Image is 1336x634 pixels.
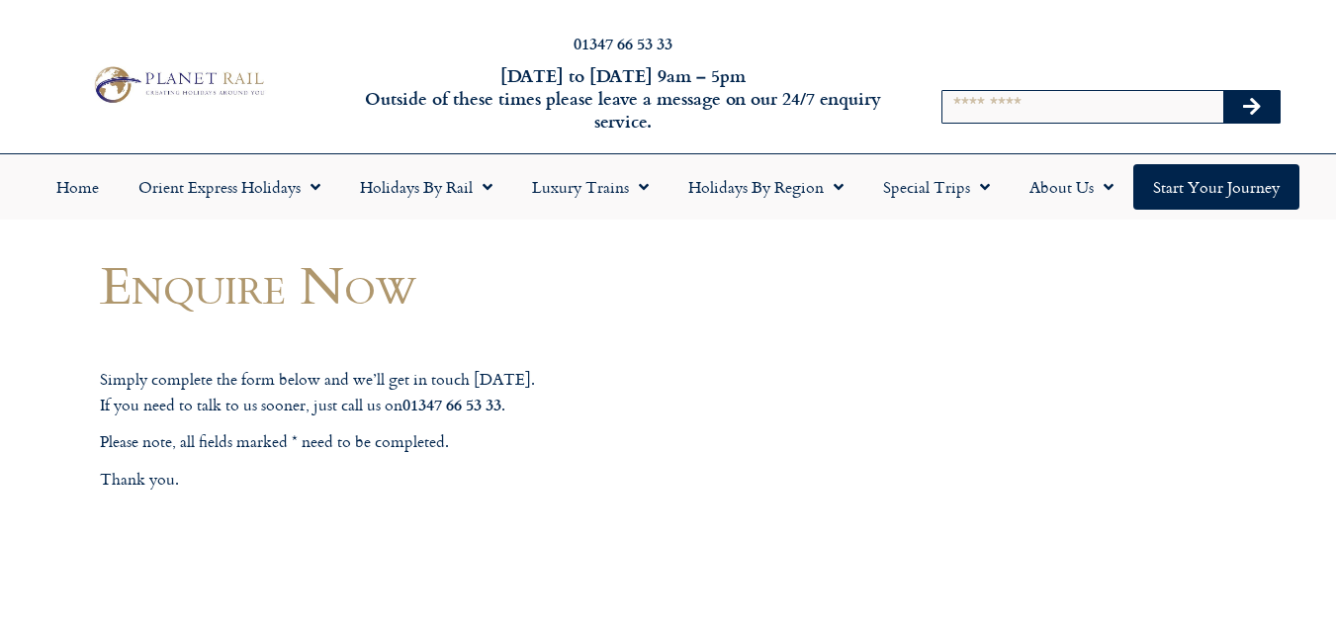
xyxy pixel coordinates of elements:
a: About Us [1010,164,1133,210]
a: Holidays by Rail [340,164,512,210]
p: Please note, all fields marked * need to be completed. [100,429,842,455]
a: Start your Journey [1133,164,1299,210]
h1: Enquire Now [100,255,842,314]
a: Luxury Trains [512,164,668,210]
strong: 01347 66 53 33 [402,393,501,415]
a: 01347 66 53 33 [574,32,672,54]
button: Search [1223,91,1281,123]
a: Holidays by Region [668,164,863,210]
a: Home [37,164,119,210]
p: Thank you. [100,467,842,493]
h6: [DATE] to [DATE] 9am – 5pm Outside of these times please leave a message on our 24/7 enquiry serv... [361,64,885,134]
p: Simply complete the form below and we’ll get in touch [DATE]. If you need to talk to us sooner, j... [100,367,842,418]
nav: Menu [10,164,1326,210]
a: Orient Express Holidays [119,164,340,210]
a: Special Trips [863,164,1010,210]
img: Planet Rail Train Holidays Logo [87,62,269,107]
